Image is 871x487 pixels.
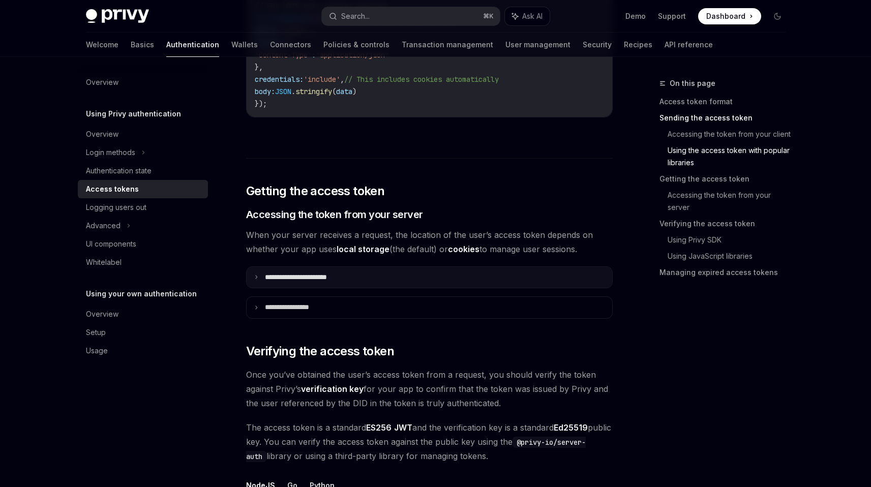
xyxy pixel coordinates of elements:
span: ⌘ K [483,12,494,20]
a: Accessing the token from your client [668,126,794,142]
div: Whitelabel [86,256,122,268]
span: data [336,87,352,96]
span: credentials: [255,75,304,84]
span: body: [255,87,275,96]
img: dark logo [86,9,149,23]
a: Using the access token with popular libraries [668,142,794,171]
a: Setup [78,323,208,342]
span: The access token is a standard and the verification key is a standard public key. You can verify ... [246,420,613,463]
strong: local storage [337,244,389,254]
a: Recipes [624,33,652,57]
a: Using Privy SDK [668,232,794,248]
a: Usage [78,342,208,360]
a: Dashboard [698,8,761,24]
span: stringify [295,87,332,96]
div: Search... [341,10,370,22]
a: Access tokens [78,180,208,198]
div: Logging users out [86,201,146,214]
a: Overview [78,73,208,92]
span: Once you’ve obtained the user’s access token from a request, you should verify the token against ... [246,368,613,410]
a: Accessing the token from your server [668,187,794,216]
a: Policies & controls [323,33,389,57]
span: Verifying the access token [246,343,394,359]
span: Dashboard [706,11,745,21]
span: }, [255,63,263,72]
h5: Using your own authentication [86,288,197,300]
span: On this page [670,77,715,89]
div: Authentication state [86,165,152,177]
strong: verification key [301,384,364,394]
span: 'include' [304,75,340,84]
span: Accessing the token from your server [246,207,423,222]
a: Authentication [166,33,219,57]
a: Verifying the access token [659,216,794,232]
div: Advanced [86,220,121,232]
a: UI components [78,235,208,253]
a: Managing expired access tokens [659,264,794,281]
a: Overview [78,305,208,323]
button: Search...⌘K [322,7,500,25]
a: Connectors [270,33,311,57]
a: Security [583,33,612,57]
span: When your server receives a request, the location of the user’s access token depends on whether y... [246,228,613,256]
button: Ask AI [505,7,550,25]
span: 'Content-Type' [255,50,312,59]
span: : [312,50,316,59]
a: Access token format [659,94,794,110]
span: ) [352,87,356,96]
div: Login methods [86,146,135,159]
div: Overview [86,308,118,320]
a: User management [505,33,570,57]
a: JWT [394,422,412,433]
h5: Using Privy authentication [86,108,181,120]
div: Access tokens [86,183,139,195]
a: Basics [131,33,154,57]
a: Ed25519 [554,422,588,433]
span: Ask AI [522,11,543,21]
a: Support [658,11,686,21]
a: Demo [625,11,646,21]
a: Overview [78,125,208,143]
span: ( [332,87,336,96]
a: Using JavaScript libraries [668,248,794,264]
span: Getting the access token [246,183,385,199]
span: , [340,75,344,84]
div: Setup [86,326,106,339]
span: }); [255,99,267,108]
a: Welcome [86,33,118,57]
div: UI components [86,238,136,250]
a: Logging users out [78,198,208,217]
span: 'application/json' [316,50,389,59]
a: ES256 [366,422,392,433]
a: Wallets [231,33,258,57]
div: Overview [86,128,118,140]
a: Getting the access token [659,171,794,187]
a: Whitelabel [78,253,208,271]
span: JSON [275,87,291,96]
a: Transaction management [402,33,493,57]
span: // This includes cookies automatically [344,75,499,84]
span: . [291,87,295,96]
a: Authentication state [78,162,208,180]
a: API reference [665,33,713,57]
div: Usage [86,345,108,357]
strong: cookies [448,244,479,254]
a: Sending the access token [659,110,794,126]
div: Overview [86,76,118,88]
code: @privy-io/server-auth [246,437,586,462]
button: Toggle dark mode [769,8,786,24]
